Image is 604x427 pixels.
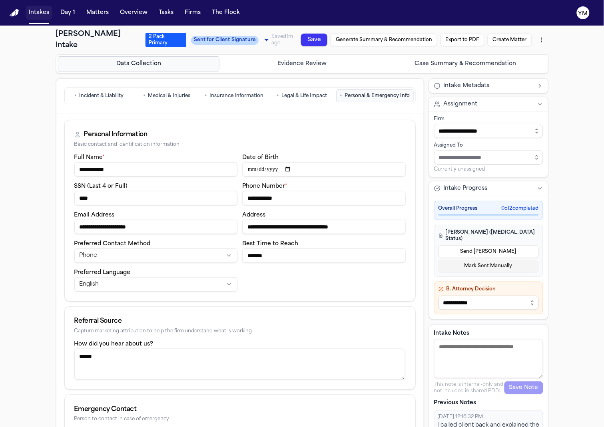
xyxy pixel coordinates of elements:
label: Phone Number [242,183,287,189]
input: Address [242,220,406,234]
input: Assign to staff member [434,150,543,165]
span: Intake Progress [444,185,488,193]
div: Basic contact and identification information [74,142,406,148]
button: Generate Summary & Recommendation [331,34,437,46]
div: Assigned To [434,142,543,149]
textarea: Intake notes [434,339,543,378]
button: Save [301,34,327,46]
span: Intake Metadata [444,82,490,90]
button: More actions [535,33,548,47]
button: Assignment [429,97,548,111]
label: Preferred Contact Method [74,241,151,247]
span: 2 Pack Primary [146,33,186,47]
label: Best Time to Reach [242,241,298,247]
p: Previous Notes [434,399,543,407]
button: Overview [117,6,151,20]
span: Sent for Client Signature [191,36,259,45]
button: Export to PDF [441,34,484,46]
button: Intake Progress [429,181,548,196]
button: Tasks [155,6,177,20]
span: Insurance Information [210,93,264,99]
h1: [PERSON_NAME] Intake [56,29,141,51]
button: Matters [83,6,112,20]
div: Emergency Contact [74,405,406,414]
label: How did you hear about us? [74,341,153,347]
button: Go to Medical & Injuries [134,89,200,102]
span: Legal & Life Impact [281,93,327,99]
button: Create Matter [488,34,532,46]
img: Finch Logo [10,9,19,17]
label: Intake Notes [434,330,543,338]
input: Phone number [242,191,406,205]
span: • [340,92,343,100]
label: SSN (Last 4 or Full) [74,183,128,189]
div: [DATE] 12:16:32 PM [438,414,540,420]
label: Preferred Language [74,270,131,276]
h4: B. Attorney Decision [439,286,539,292]
div: Person to contact in case of emergency [74,417,406,423]
button: Send [PERSON_NAME] [439,245,539,258]
label: Date of Birth [242,155,279,161]
button: Intakes [26,6,52,20]
span: • [75,92,77,100]
button: Day 1 [57,6,78,20]
span: • [205,92,207,100]
span: • [277,92,279,100]
div: Capture marketing attribution to help the firm understand what is working [74,328,406,334]
span: Medical & Injuries [148,93,190,99]
label: Address [242,212,265,218]
button: Firms [181,6,204,20]
a: Home [10,9,19,17]
button: Go to Case Summary & Recommendation step [385,56,546,71]
span: 0 of 2 completed [502,205,539,212]
button: Go to Insurance Information [201,89,267,102]
span: Saved 1m ago [271,34,293,46]
button: Go to Evidence Review step [221,56,383,71]
span: Assignment [444,100,478,108]
button: Go to Personal & Emergency Info [337,89,414,102]
input: Best time to reach [242,248,406,263]
input: Date of birth [242,162,406,177]
input: Email address [74,220,238,234]
input: SSN [74,191,238,205]
div: Referral Source [74,316,406,326]
span: Currently unassigned [434,166,485,173]
div: Update intake status [191,34,272,46]
label: Full Name [74,155,105,161]
button: Go to Data Collection step [58,56,220,71]
span: • [143,92,146,100]
button: Go to Legal & Life Impact [269,89,335,102]
input: Full name [74,162,238,177]
button: The Flock [209,6,243,20]
button: Go to Incident & Liability [66,89,132,102]
span: Incident & Liability [80,93,124,99]
span: Overall Progress [439,205,478,212]
h4: [PERSON_NAME] ([MEDICAL_DATA] Status) [439,229,539,242]
input: Select firm [434,124,543,138]
nav: Intake steps [58,56,546,71]
p: This note is internal-only and not included in shared PDFs. [434,381,504,394]
button: Intake Metadata [429,79,548,93]
div: Firm [434,116,543,122]
div: Personal Information [84,130,148,139]
button: Mark Sent Manually [439,260,539,272]
span: Personal & Emergency Info [345,93,410,99]
label: Email Address [74,212,115,218]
